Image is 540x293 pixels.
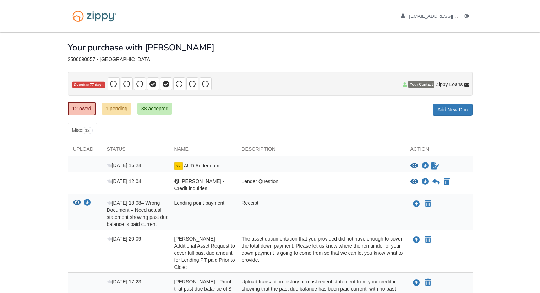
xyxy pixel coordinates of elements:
button: Declare Jennifer Rockow - Credit inquiries not applicable [443,178,451,186]
button: Upload Lending point payment [412,199,421,209]
div: Name [169,145,236,156]
div: – Wrong Document – Need actual statement showing past due balance is paid current [102,199,169,228]
div: Upload [68,145,102,156]
div: Lender Question [236,178,405,192]
div: Description [236,145,405,156]
img: esign icon [174,162,183,170]
button: View Jennifer Rockow - Credit inquiries [410,178,418,186]
div: 2506090057 • [GEOGRAPHIC_DATA] [68,56,473,62]
span: AUD Addendum [184,163,219,168]
span: [PERSON_NAME] - Additional Asset Request to cover full past due amount for Lending PT paid Prior ... [174,236,235,270]
span: [PERSON_NAME] - Credit inquiries [174,178,225,191]
a: Misc [68,123,97,138]
a: Waiting for your co-borrower to e-sign [431,162,440,170]
span: [DATE] 20:09 [107,236,141,242]
span: [DATE] 17:23 [107,279,141,284]
a: Download Lending point payment [84,200,91,206]
span: Lending point payment [174,200,225,206]
button: Upload Regina Worrell - Proof that past due balance of $ 1,257.00 with LENDING PT is paid current [412,278,421,287]
a: edit profile [401,13,491,21]
span: jenny53oh9@gmail.com [409,13,490,19]
a: 38 accepted [137,103,172,115]
button: Upload Regina Worrell - Additional Asset Request to cover full past due amount for Lending PT pai... [412,235,421,244]
span: Overdue 77 days [72,82,105,88]
div: The asset documentation that you provided did not have enough to cover the total down payment. Pl... [236,235,405,271]
span: 12 [82,127,92,134]
a: 1 pending [102,103,131,115]
a: Download Jennifer Rockow - Credit inquiries [422,179,429,185]
img: Logo [68,7,121,25]
span: [DATE] 12:04 [107,178,141,184]
button: Declare Lending point payment not applicable [424,200,432,208]
button: View AUD Addendum [410,162,418,170]
a: Download AUD Addendum [422,163,429,169]
div: Receipt [236,199,405,228]
div: Status [102,145,169,156]
a: 12 owed [68,102,96,115]
a: Add New Doc [433,104,473,116]
button: Declare Regina Worrell - Proof that past due balance of $ 1,257.00 with LENDING PT is paid curren... [424,278,432,287]
span: Zippy Loans [436,81,463,88]
div: Action [405,145,473,156]
button: View Lending point payment [73,199,81,207]
span: [DATE] 16:24 [107,162,141,168]
button: Declare Regina Worrell - Additional Asset Request to cover full past due amount for Lending PT pa... [424,236,432,244]
span: [DATE] 18:08 [107,200,141,206]
span: Your Contact [408,81,434,88]
h1: Your purchase with [PERSON_NAME] [68,43,214,52]
a: Log out [465,13,473,21]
